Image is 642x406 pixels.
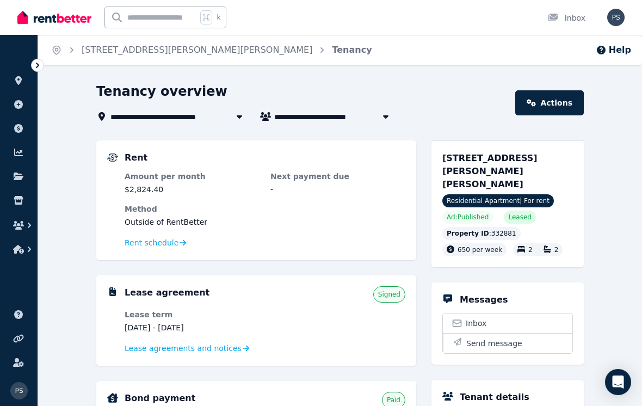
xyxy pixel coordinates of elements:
h5: Tenant details [460,391,529,404]
dt: Amount per month [125,171,260,182]
h5: Messages [460,293,508,306]
div: : 332881 [442,227,521,240]
h5: Lease agreement [125,286,209,299]
span: Lease agreements and notices [125,343,242,354]
img: Bond Details [107,393,118,403]
span: 2 [528,246,533,254]
h5: Rent [125,151,147,164]
dd: $2,824.40 [125,184,260,195]
span: [STREET_ADDRESS][PERSON_NAME][PERSON_NAME] [442,153,538,189]
div: Inbox [547,13,585,23]
h1: Tenancy overview [96,83,227,100]
span: 650 per week [458,246,502,254]
a: [STREET_ADDRESS][PERSON_NAME][PERSON_NAME] [82,45,312,55]
h5: Bond payment [125,392,195,405]
img: Rental Payments [107,153,118,162]
span: Property ID [447,229,489,238]
span: k [217,13,220,22]
dt: Method [125,204,405,214]
span: Paid [387,396,400,404]
dd: - [270,184,405,195]
dd: Outside of RentBetter [125,217,405,227]
a: Actions [515,90,584,115]
a: Inbox [443,313,572,333]
button: Send message [443,333,572,353]
nav: Breadcrumb [38,35,385,65]
a: Tenancy [332,45,372,55]
img: Prashanth shetty [607,9,625,26]
span: Rent schedule [125,237,178,248]
button: Help [596,44,631,57]
span: Send message [466,338,522,349]
span: Residential Apartment | For rent [442,194,554,207]
dd: [DATE] - [DATE] [125,322,260,333]
span: Signed [378,290,400,299]
span: Ad: Published [447,213,489,222]
a: Rent schedule [125,237,187,248]
div: Open Intercom Messenger [605,369,631,395]
img: Prashanth shetty [10,382,28,399]
span: 2 [554,246,559,254]
img: RentBetter [17,9,91,26]
dt: Next payment due [270,171,405,182]
dt: Lease term [125,309,260,320]
span: Leased [508,213,531,222]
span: Inbox [466,318,486,329]
a: Lease agreements and notices [125,343,249,354]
